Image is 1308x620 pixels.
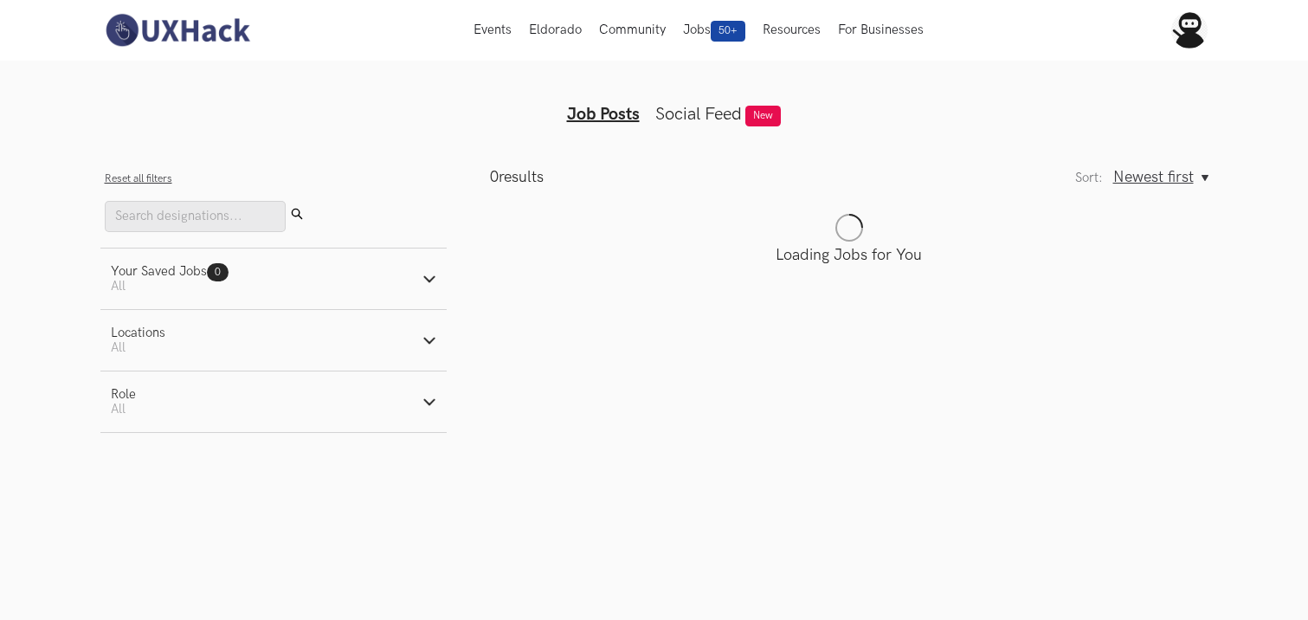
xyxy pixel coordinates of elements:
button: Reset all filters [105,172,172,185]
span: All [111,279,126,294]
span: 0 [215,266,221,279]
div: Locations [111,326,165,340]
span: Newest first [1113,168,1194,186]
a: Social Feed [655,104,742,125]
ul: Tabs Interface [322,76,987,125]
input: Search [105,201,286,232]
img: UXHack-logo.png [100,12,255,48]
button: Your Saved Jobs0 All [100,249,447,309]
button: LocationsAll [100,310,447,371]
button: Newest first, Sort: [1113,168,1208,186]
a: Job Posts [567,104,640,125]
p: results [490,168,544,186]
p: Loading Jobs for You [490,246,1208,264]
span: New [745,106,781,126]
img: Your profile pic [1171,12,1208,48]
span: All [111,340,126,355]
div: Your Saved Jobs [111,264,229,279]
div: Role [111,387,136,402]
span: 50+ [711,21,745,42]
label: Sort: [1075,171,1103,185]
button: RoleAll [100,371,447,432]
span: 0 [490,168,499,186]
span: All [111,402,126,417]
